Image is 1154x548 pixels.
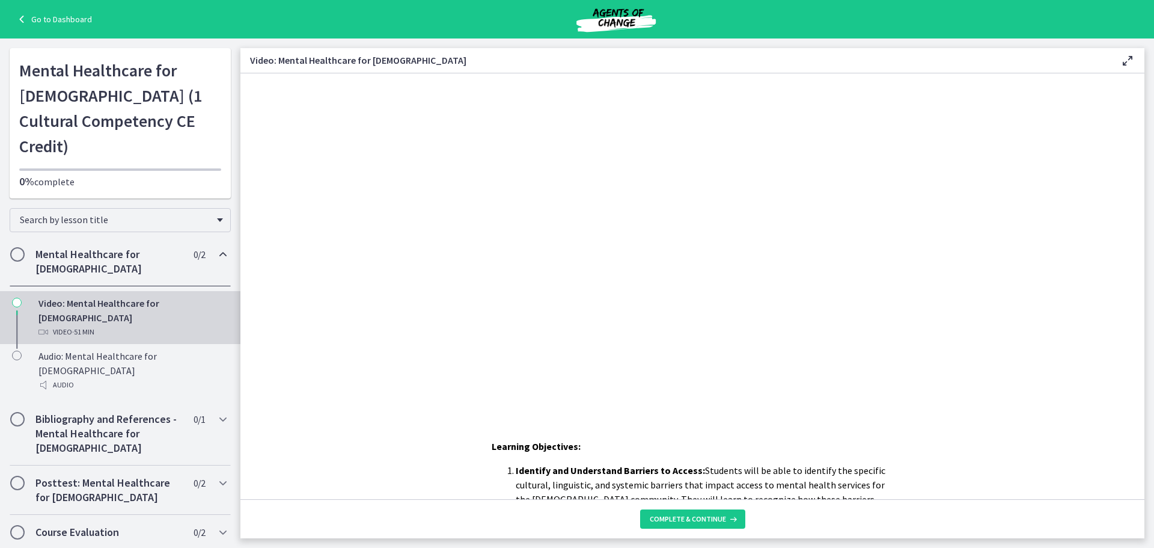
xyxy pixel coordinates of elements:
p: complete [19,174,221,189]
div: Audio: Mental Healthcare for [DEMOGRAPHIC_DATA] [38,349,226,392]
img: Agents of Change Social Work Test Prep [544,5,688,34]
span: · 51 min [72,325,94,339]
span: Search by lesson title [20,214,211,226]
div: Video: Mental Healthcare for [DEMOGRAPHIC_DATA] [38,296,226,339]
span: 0 / 2 [194,476,205,490]
span: 0% [19,174,34,188]
span: 0 / 2 [194,247,205,262]
h3: Video: Mental Healthcare for [DEMOGRAPHIC_DATA] [250,53,1101,67]
h2: Posttest: Mental Healthcare for [DEMOGRAPHIC_DATA] [35,476,182,505]
button: Complete & continue [640,510,745,529]
span: 0 / 1 [194,412,205,426]
div: Video [38,325,226,339]
div: Search by lesson title [10,208,231,232]
a: Go to Dashboard [14,12,92,26]
span: Learning Objectives: [492,440,581,452]
div: Audio [38,378,226,392]
h2: Bibliography and References - Mental Healthcare for [DEMOGRAPHIC_DATA] [35,412,182,455]
h2: Course Evaluation [35,525,182,540]
span: Complete & continue [650,514,726,524]
li: Students will be able to identify the specific cultural, linguistic, and systemic barriers that i... [516,463,893,521]
span: 0 / 2 [194,525,205,540]
h2: Mental Healthcare for [DEMOGRAPHIC_DATA] [35,247,182,276]
iframe: Video Lesson [240,73,1144,411]
strong: Identify and Understand Barriers to Access: [516,464,705,476]
h1: Mental Healthcare for [DEMOGRAPHIC_DATA] (1 Cultural Competency CE Credit) [19,58,221,159]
